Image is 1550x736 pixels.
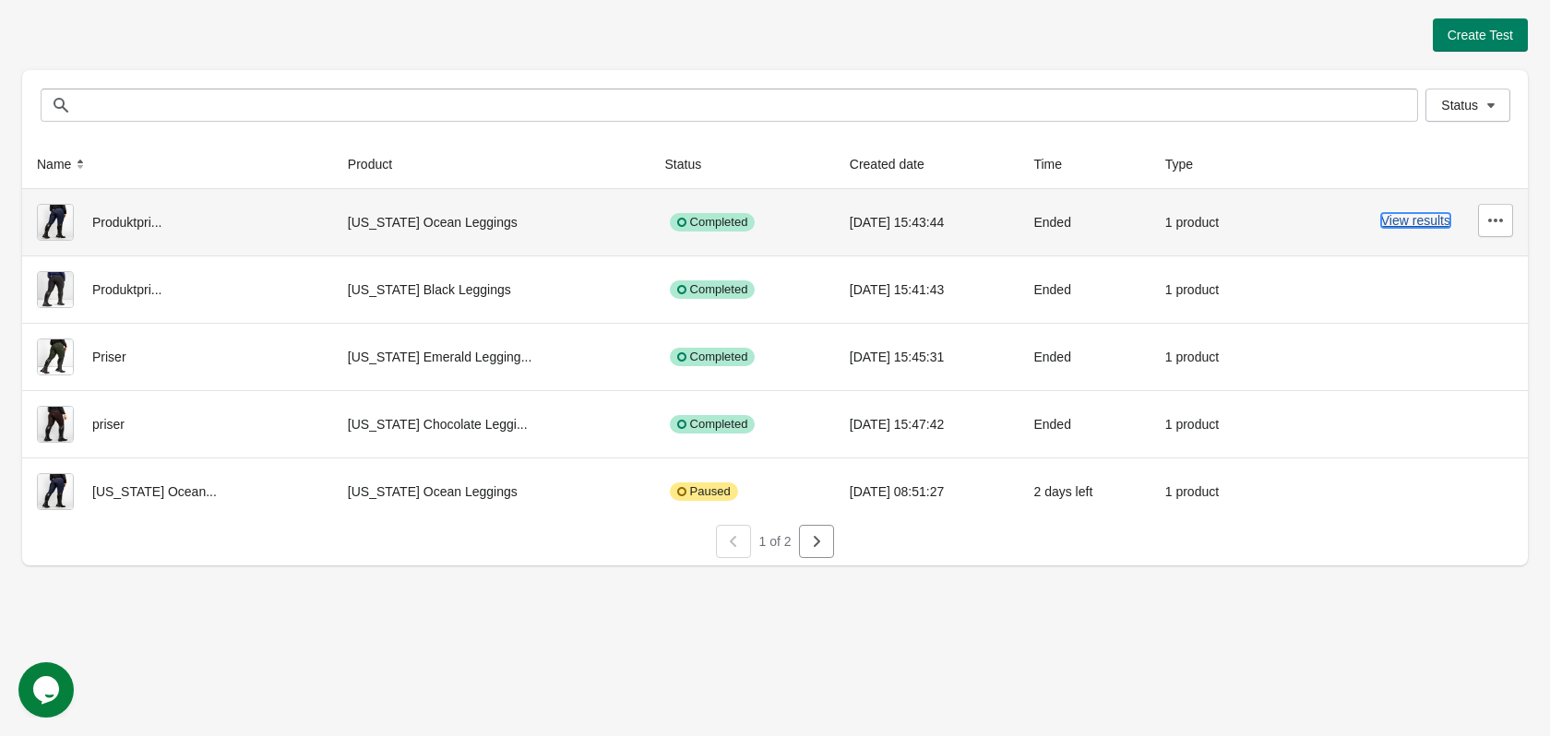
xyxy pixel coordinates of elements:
[1033,406,1135,443] div: Ended
[37,338,318,375] div: Priser
[1441,98,1478,113] span: Status
[1165,204,1259,241] div: 1 product
[850,204,1005,241] div: [DATE] 15:43:44
[1033,473,1135,510] div: 2 days left
[1165,338,1259,375] div: 1 product
[1425,89,1510,122] button: Status
[1381,213,1450,228] button: View results
[37,271,318,308] div: Produktpri...
[37,473,318,510] div: [US_STATE] Ocean...
[758,534,791,549] span: 1 of 2
[658,148,728,181] button: Status
[1158,148,1219,181] button: Type
[1033,271,1135,308] div: Ended
[348,338,636,375] div: [US_STATE] Emerald Legging...
[1165,406,1259,443] div: 1 product
[850,473,1005,510] div: [DATE] 08:51:27
[1433,18,1528,52] button: Create Test
[1033,204,1135,241] div: Ended
[348,406,636,443] div: [US_STATE] Chocolate Leggi...
[37,406,318,443] div: priser
[842,148,950,181] button: Created date
[18,662,77,718] iframe: chat widget
[850,406,1005,443] div: [DATE] 15:47:42
[37,204,318,241] div: Produktpri...
[850,338,1005,375] div: [DATE] 15:45:31
[670,415,756,433] div: Completed
[348,473,636,510] div: [US_STATE] Ocean Leggings
[850,271,1005,308] div: [DATE] 15:41:43
[1165,271,1259,308] div: 1 product
[1448,28,1513,42] span: Create Test
[1165,473,1259,510] div: 1 product
[1033,338,1135,375] div: Ended
[670,482,738,501] div: Paused
[340,148,418,181] button: Product
[1026,148,1088,181] button: Time
[670,213,756,231] div: Completed
[670,348,756,366] div: Completed
[670,280,756,299] div: Completed
[348,271,636,308] div: [US_STATE] Black Leggings
[348,204,636,241] div: [US_STATE] Ocean Leggings
[30,148,97,181] button: Name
